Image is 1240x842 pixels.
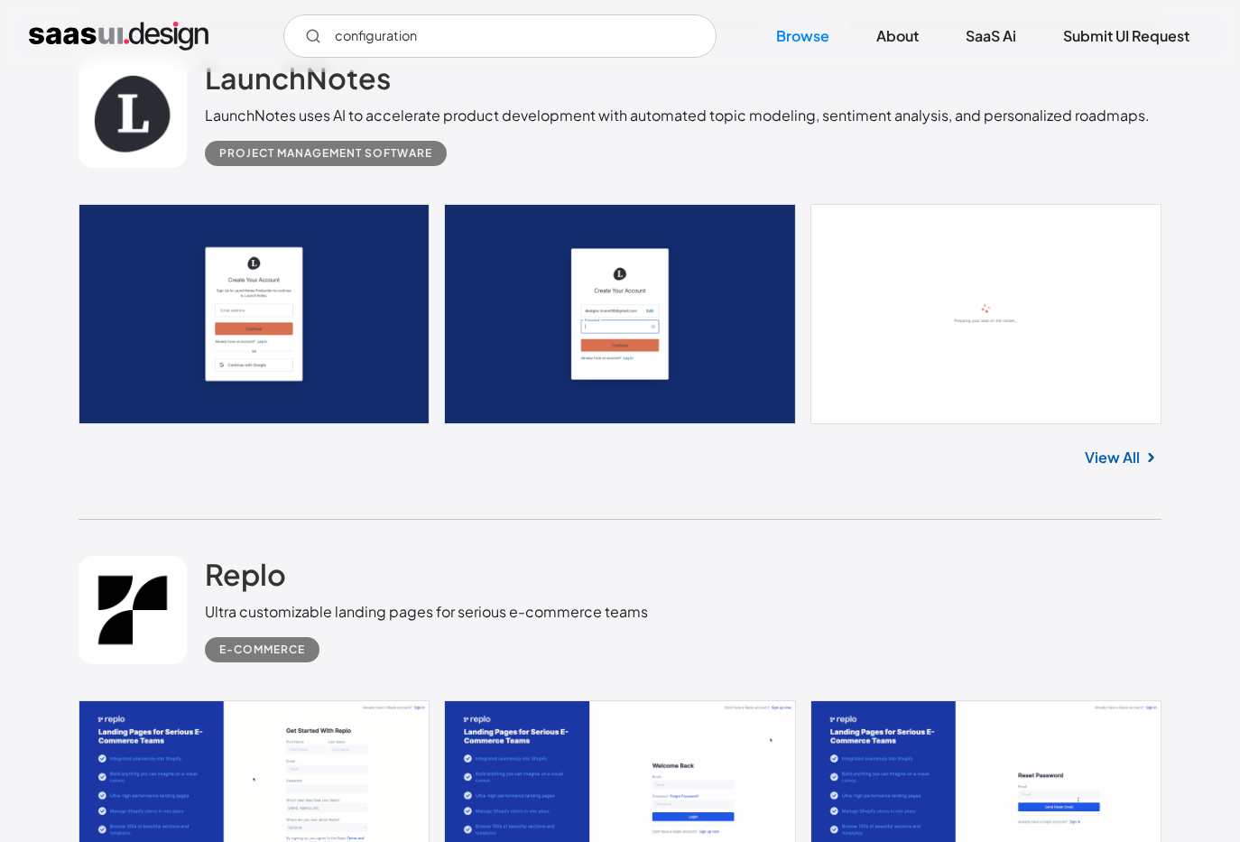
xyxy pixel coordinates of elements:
a: Replo [205,556,286,601]
a: Browse [754,16,851,56]
a: Submit UI Request [1041,16,1211,56]
form: Email Form [283,14,717,58]
input: Search UI designs you're looking for... [283,14,717,58]
a: SaaS Ai [944,16,1038,56]
a: View All [1085,447,1140,468]
div: E-commerce [219,639,305,661]
h2: LaunchNotes [205,60,391,96]
a: About [855,16,940,56]
a: LaunchNotes [205,60,391,105]
h2: Replo [205,556,286,592]
div: LaunchNotes uses AI to accelerate product development with automated topic modeling, sentiment an... [205,105,1150,126]
a: home [29,22,208,51]
div: Ultra customizable landing pages for serious e-commerce teams [205,601,648,623]
div: Project Management Software [219,143,432,164]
